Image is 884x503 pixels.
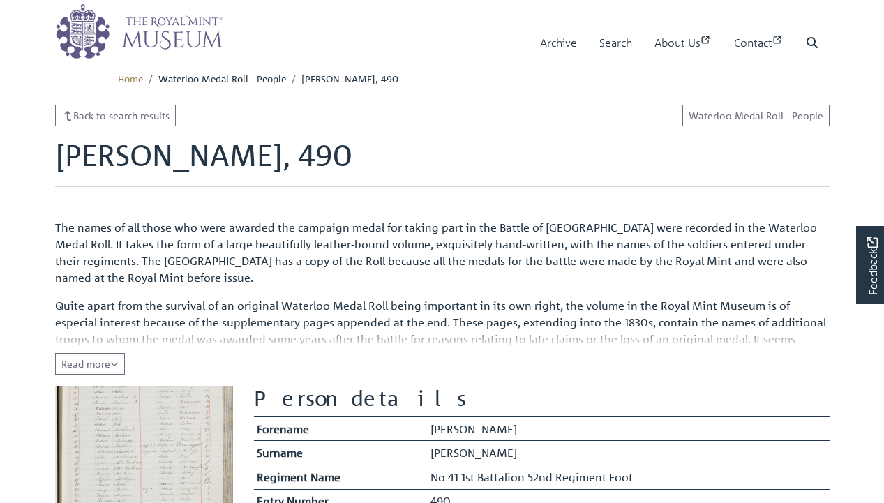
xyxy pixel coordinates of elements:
th: Forename [254,416,428,441]
span: [PERSON_NAME], 490 [301,72,398,84]
a: About Us [654,23,712,63]
a: Search [599,23,632,63]
td: [PERSON_NAME] [428,441,830,465]
td: [PERSON_NAME] [428,416,830,441]
button: Read all of the content [55,353,125,375]
td: No 41 1st Battalion 52nd Regiment Foot [428,465,830,489]
h2: Person details [254,386,830,411]
span: Feedback [864,237,881,295]
a: Archive [540,23,577,63]
a: Contact [734,23,784,63]
h1: [PERSON_NAME], 490 [55,137,830,186]
span: Quite apart from the survival of an original Waterloo Medal Roll being important in its own right... [55,299,826,380]
span: Read more [61,357,119,370]
a: Would you like to provide feedback? [856,226,884,304]
span: Waterloo Medal Roll - People [158,72,286,84]
th: Regiment Name [254,465,428,489]
a: Home [118,72,143,84]
a: Back to search results [55,105,177,126]
a: Waterloo Medal Roll - People [682,105,830,126]
span: The names of all those who were awarded the campaign medal for taking part in the Battle of [GEOG... [55,220,817,285]
th: Surname [254,441,428,465]
img: logo_wide.png [55,3,223,59]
